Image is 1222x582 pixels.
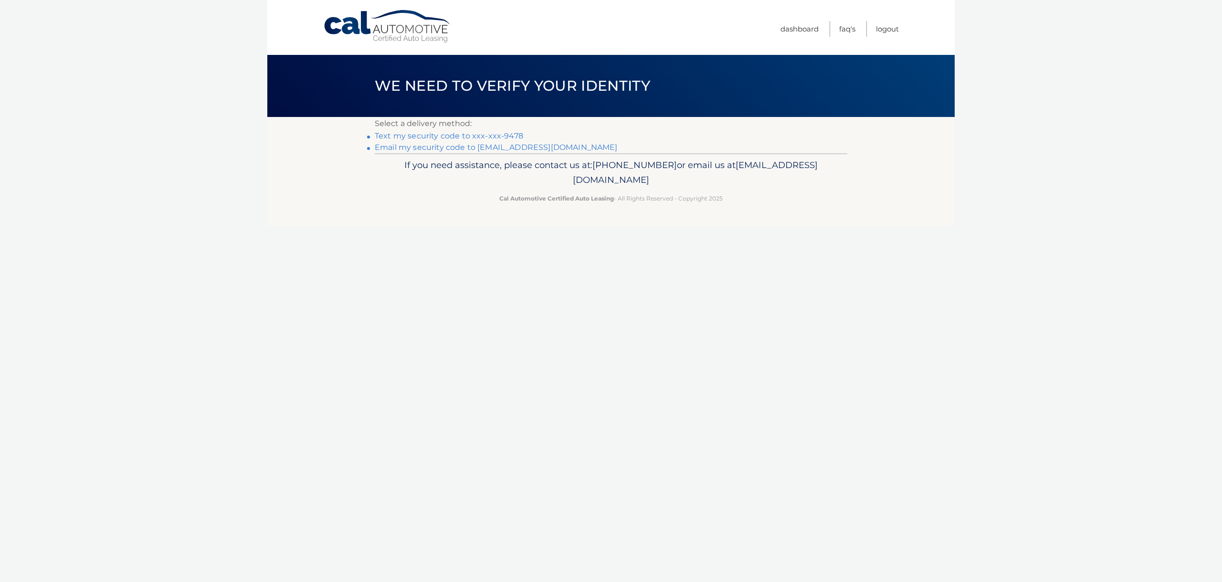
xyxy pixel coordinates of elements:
[323,10,452,43] a: Cal Automotive
[592,159,677,170] span: [PHONE_NUMBER]
[780,21,819,37] a: Dashboard
[381,193,841,203] p: - All Rights Reserved - Copyright 2025
[876,21,899,37] a: Logout
[375,117,847,130] p: Select a delivery method:
[375,131,523,140] a: Text my security code to xxx-xxx-9478
[839,21,855,37] a: FAQ's
[499,195,614,202] strong: Cal Automotive Certified Auto Leasing
[375,77,650,95] span: We need to verify your identity
[375,143,618,152] a: Email my security code to [EMAIL_ADDRESS][DOMAIN_NAME]
[381,158,841,188] p: If you need assistance, please contact us at: or email us at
